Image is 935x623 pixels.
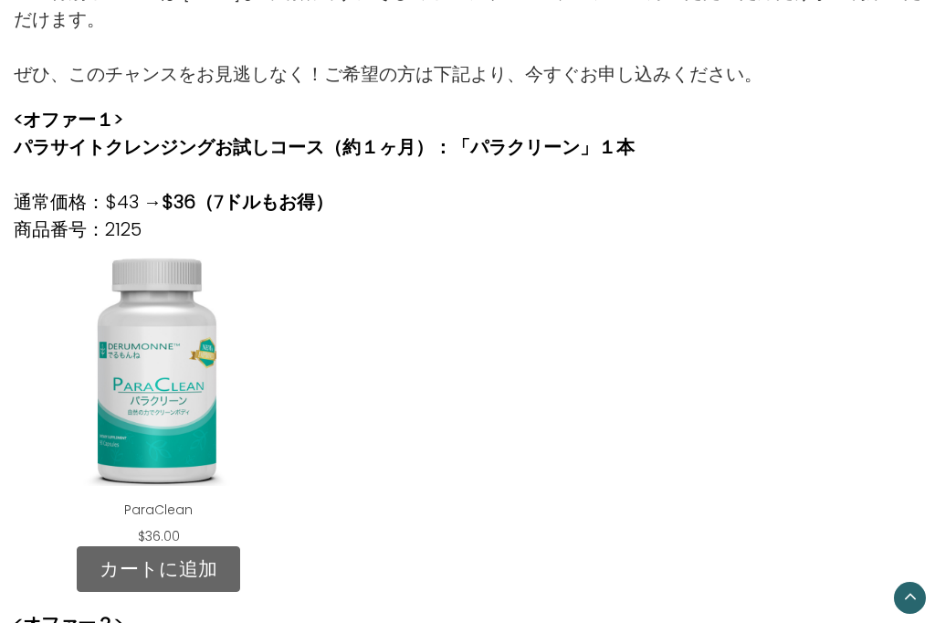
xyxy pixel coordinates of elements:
[14,60,921,88] p: ぜひ、このチャンスをお見逃しなく！ご希望の方は下記より、今すぐお申し込みください。
[14,188,635,216] p: 通常価格：$43 →
[162,189,333,215] strong: $36（7ドルもお得）
[14,134,635,160] strong: パラサイトクレンジングお試しコース（約１ヶ月）：「パラクリーン」１本
[124,501,193,519] a: ParaClean
[14,216,635,243] p: 商品番号：2125
[14,107,123,132] strong: <オファー１>
[127,527,191,546] div: $36.00
[77,546,240,592] a: カートに追加
[14,243,303,546] div: ParaClean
